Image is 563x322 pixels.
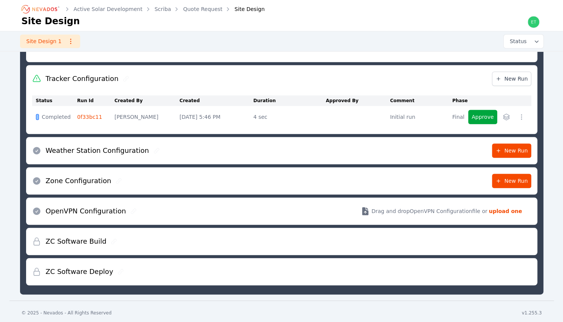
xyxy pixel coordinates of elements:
[452,113,464,121] div: Final
[492,72,531,86] a: New Run
[452,95,468,106] th: Phase
[77,95,115,106] th: Run Id
[522,310,542,316] div: v1.255.3
[371,207,487,215] span: Drag and drop OpenVPN Configuration file or
[492,174,531,188] a: New Run
[180,95,253,106] th: Created
[46,176,112,186] h2: Zone Configuration
[527,16,540,28] img: ethan.harte@nevados.solar
[22,3,265,15] nav: Breadcrumb
[495,147,528,154] span: New Run
[468,110,497,124] button: Approve
[42,113,71,121] span: Completed
[46,73,119,84] h2: Tracker Configuration
[183,5,222,13] a: Quote Request
[115,106,180,128] td: [PERSON_NAME]
[492,143,531,158] a: New Run
[326,95,390,106] th: Approved By
[115,95,180,106] th: Created By
[46,266,113,277] h2: ZC Software Deploy
[155,5,171,13] a: Scriba
[495,75,528,82] span: New Run
[46,145,149,156] h2: Weather Station Configuration
[20,34,80,48] a: Site Design 1
[253,95,326,106] th: Duration
[352,201,531,222] button: Drag and dropOpenVPN Configurationfile or upload one
[46,236,107,247] h2: ZC Software Build
[507,37,527,45] span: Status
[77,114,102,120] a: 0f33bc11
[180,106,253,128] td: [DATE] 5:46 PM
[22,310,112,316] div: © 2025 - Nevados - All Rights Reserved
[489,207,522,215] strong: upload one
[390,113,448,121] div: Initial run
[253,113,322,121] div: 4 sec
[32,95,78,106] th: Status
[390,95,452,106] th: Comment
[46,206,126,216] h2: OpenVPN Configuration
[495,177,528,185] span: New Run
[74,5,143,13] a: Active Solar Development
[224,5,265,13] div: Site Design
[504,34,543,48] button: Status
[22,15,80,27] h1: Site Design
